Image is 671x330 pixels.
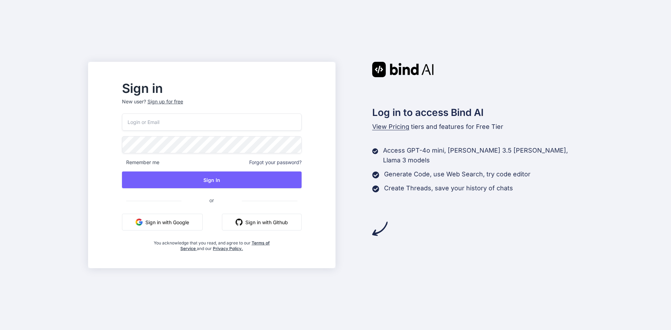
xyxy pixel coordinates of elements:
button: Sign in with Github [222,214,302,230]
img: google [136,219,143,226]
p: Create Threads, save your history of chats [384,183,513,193]
img: Bind AI logo [372,62,434,77]
button: Sign in with Google [122,214,203,230]
p: tiers and features for Free Tier [372,122,583,132]
a: Terms of Service [180,240,270,251]
h2: Sign in [122,83,302,94]
button: Sign In [122,171,302,188]
span: or [181,192,242,209]
div: You acknowledge that you read, and agree to our and our [152,236,272,251]
input: Login or Email [122,113,302,131]
p: Access GPT-4o mini, [PERSON_NAME] 3.5 [PERSON_NAME], Llama 3 models [383,146,583,165]
img: github [236,219,243,226]
a: Privacy Policy. [213,246,243,251]
p: Generate Code, use Web Search, try code editor [384,169,531,179]
img: arrow [372,221,388,236]
span: Forgot your password? [249,159,302,166]
div: Sign up for free [147,98,183,105]
span: Remember me [122,159,159,166]
p: New user? [122,98,302,113]
h2: Log in to access Bind AI [372,105,583,120]
span: View Pricing [372,123,409,130]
